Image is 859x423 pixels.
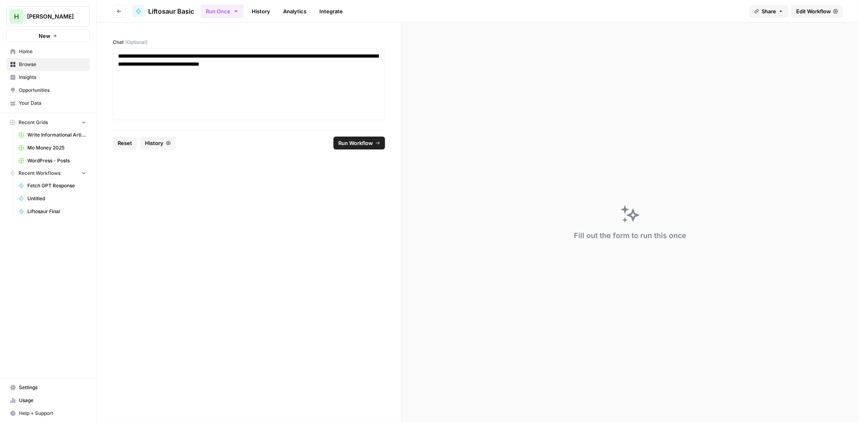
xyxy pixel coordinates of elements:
[148,6,194,16] span: Liftosaur Basic
[6,6,90,27] button: Workspace: Hasbrook
[27,182,86,189] span: Fetch GPT Response
[27,131,86,139] span: Write Informational Article
[15,192,90,205] a: Untitled
[6,97,90,110] a: Your Data
[39,32,50,40] span: New
[15,141,90,154] a: Mo Money 2025
[19,48,86,55] span: Home
[791,5,843,18] a: Edit Workflow
[15,205,90,218] a: Liftosaur Final
[27,12,76,21] span: [PERSON_NAME]
[333,137,385,149] button: Run Workflow
[132,5,194,18] a: Liftosaur Basic
[19,61,86,68] span: Browse
[6,30,90,42] button: New
[762,7,776,15] span: Share
[19,100,86,107] span: Your Data
[6,167,90,179] button: Recent Workflows
[145,139,164,147] span: History
[6,407,90,420] button: Help + Support
[19,170,60,177] span: Recent Workflows
[6,381,90,394] a: Settings
[19,410,86,417] span: Help + Support
[6,84,90,97] a: Opportunities
[6,71,90,84] a: Insights
[113,137,137,149] button: Reset
[125,39,147,46] span: (Optional)
[574,230,687,241] div: Fill out the form to run this once
[14,12,19,21] span: H
[19,74,86,81] span: Insights
[27,157,86,164] span: WordPress - Posts
[315,5,348,18] a: Integrate
[140,137,176,149] button: History
[749,5,788,18] button: Share
[19,384,86,391] span: Settings
[15,154,90,167] a: WordPress - Posts
[278,5,311,18] a: Analytics
[15,129,90,141] a: Write Informational Article
[27,195,86,202] span: Untitled
[6,58,90,71] a: Browse
[118,139,132,147] span: Reset
[6,116,90,129] button: Recent Grids
[19,119,48,126] span: Recent Grids
[19,397,86,404] span: Usage
[6,394,90,407] a: Usage
[113,39,385,46] label: Chat
[247,5,275,18] a: History
[201,4,244,18] button: Run Once
[6,45,90,58] a: Home
[338,139,373,147] span: Run Workflow
[15,179,90,192] a: Fetch GPT Response
[27,144,86,151] span: Mo Money 2025
[796,7,831,15] span: Edit Workflow
[19,87,86,94] span: Opportunities
[27,208,86,215] span: Liftosaur Final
